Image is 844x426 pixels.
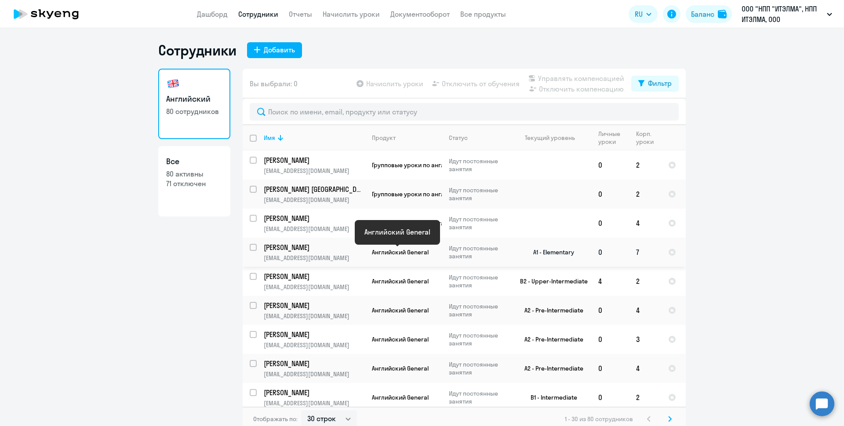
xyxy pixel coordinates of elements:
p: 80 сотрудников [166,106,222,116]
p: [EMAIL_ADDRESS][DOMAIN_NAME] [264,254,364,262]
p: Идут постоянные занятия [449,273,509,289]
button: Добавить [247,42,302,58]
div: Английский General [364,227,430,237]
a: [PERSON_NAME] [GEOGRAPHIC_DATA] [264,184,364,194]
span: Английский General [372,393,429,401]
p: Идут постоянные занятия [449,389,509,405]
p: Идут постоянные занятия [449,244,509,260]
td: 7 [629,238,661,267]
span: Английский General [372,335,429,343]
a: Начислить уроки [323,10,380,18]
button: ООО "НПП "ИТЭЛМА", НПП ИТЭЛМА, ООО [737,4,837,25]
a: [PERSON_NAME] [264,301,364,310]
h1: Сотрудники [158,41,236,59]
td: 0 [591,296,629,325]
p: [EMAIL_ADDRESS][DOMAIN_NAME] [264,370,364,378]
a: Все продукты [460,10,506,18]
p: Идут постоянные занятия [449,215,509,231]
p: [PERSON_NAME] [264,155,363,165]
p: [PERSON_NAME] [GEOGRAPHIC_DATA] [264,184,363,194]
td: A2 - Pre-Intermediate [509,296,591,325]
td: 4 [591,267,629,296]
td: A1 - Elementary [509,238,591,267]
button: Фильтр [631,76,679,92]
a: [PERSON_NAME] [264,155,364,165]
p: Идут постоянные занятия [449,302,509,318]
td: 0 [591,151,629,180]
td: A2 - Pre-Intermediate [509,325,591,354]
p: Идут постоянные занятия [449,331,509,347]
a: [PERSON_NAME] [264,359,364,368]
td: 2 [629,151,661,180]
p: Идут постоянные занятия [449,360,509,376]
p: [PERSON_NAME] [264,359,363,368]
td: 4 [629,296,661,325]
span: Вы выбрали: 0 [250,78,298,89]
a: Дашборд [197,10,228,18]
div: Баланс [691,9,714,19]
div: Статус [449,134,509,142]
p: Идут постоянные занятия [449,186,509,202]
div: Личные уроки [598,130,623,146]
a: [PERSON_NAME] [264,272,364,281]
a: [PERSON_NAME] [264,388,364,397]
p: 80 активны [166,169,222,179]
div: Имя [264,134,364,142]
a: Документооборот [390,10,450,18]
td: 0 [591,325,629,354]
td: 2 [629,383,661,412]
p: [EMAIL_ADDRESS][DOMAIN_NAME] [264,196,364,204]
span: Английский General [372,364,429,372]
div: Продукт [372,134,396,142]
p: [EMAIL_ADDRESS][DOMAIN_NAME] [264,312,364,320]
div: Корп. уроки [636,130,655,146]
p: 71 отключен [166,179,222,188]
span: Отображать по: [253,415,298,423]
p: [PERSON_NAME] [264,301,363,310]
img: balance [718,10,727,18]
div: Статус [449,134,468,142]
span: RU [635,9,643,19]
p: Идут постоянные занятия [449,157,509,173]
span: Групповые уроки по английскому языку для взрослых [372,219,530,227]
td: 2 [629,267,661,296]
span: Английский General [372,306,429,314]
img: english [166,77,180,91]
a: Английский80 сотрудников [158,69,230,139]
p: [EMAIL_ADDRESS][DOMAIN_NAME] [264,225,364,233]
div: Продукт [372,134,441,142]
span: Английский General [372,248,429,256]
a: [PERSON_NAME] [264,330,364,339]
a: Отчеты [289,10,312,18]
p: [PERSON_NAME] [264,242,363,252]
td: B1 - Intermediate [509,383,591,412]
a: [PERSON_NAME] [264,213,364,223]
a: Сотрудники [238,10,278,18]
div: Текущий уровень [525,134,575,142]
td: A2 - Pre-Intermediate [509,354,591,383]
p: [EMAIL_ADDRESS][DOMAIN_NAME] [264,283,364,291]
button: Балансbalance [686,5,732,23]
a: [PERSON_NAME] [264,242,364,252]
div: Текущий уровень [517,134,591,142]
td: 2 [629,180,661,209]
p: [EMAIL_ADDRESS][DOMAIN_NAME] [264,167,364,175]
a: Все80 активны71 отключен [158,146,230,217]
span: 1 - 30 из 80 сотрудников [565,415,633,423]
td: 0 [591,209,629,238]
p: [PERSON_NAME] [264,388,363,397]
p: [PERSON_NAME] [264,213,363,223]
h3: Все [166,156,222,167]
p: [EMAIL_ADDRESS][DOMAIN_NAME] [264,341,364,349]
span: Групповые уроки по английскому языку для взрослых [372,161,530,169]
p: [PERSON_NAME] [264,272,363,281]
p: [EMAIL_ADDRESS][DOMAIN_NAME] [264,399,364,407]
div: Добавить [264,44,295,55]
h3: Английский [166,93,222,105]
span: Групповые уроки по английскому языку для взрослых [372,190,530,198]
td: 0 [591,383,629,412]
span: Английский General [372,277,429,285]
td: 4 [629,354,661,383]
div: Личные уроки [598,130,629,146]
